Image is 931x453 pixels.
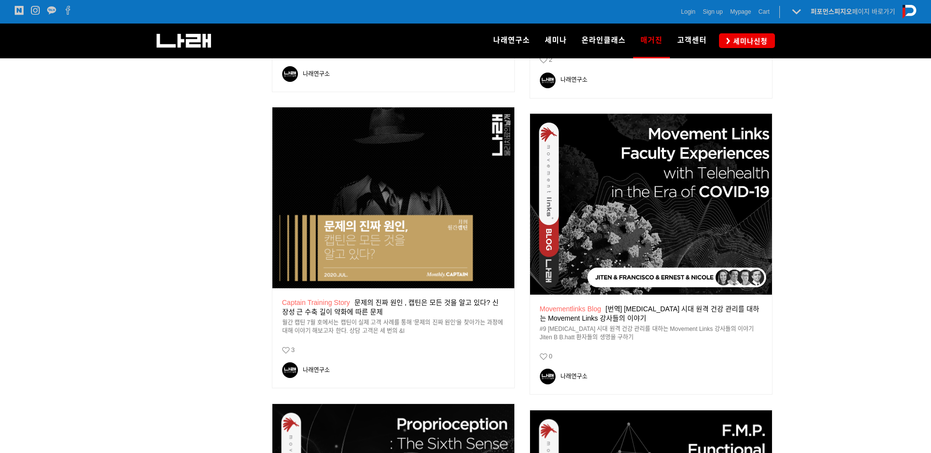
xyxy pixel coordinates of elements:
[282,299,354,306] a: Captain Training Story
[493,36,530,45] span: 나래연구소
[670,24,714,58] a: 고객센터
[549,56,552,63] em: 2
[282,319,504,334] span: 월간 캡틴 7월 호에서는 캡틴이 실제 고객 사례를 통해 '문제의 진짜 원인'을 찾아가는 과정에 대해 이야기 해보고자 한다. 상담 고객은 세 번의 &l
[633,24,670,58] a: 매거진
[540,304,762,322] div: [번역] [MEDICAL_DATA] 시대 원격 건강 관리를 대하는 Movement Links 강사들의 이야기
[730,7,751,17] a: Mypage
[282,299,353,306] em: Captain Training Story
[640,32,663,48] span: 매거진
[811,8,852,15] strong: 퍼포먼스피지오
[549,352,552,360] em: 0
[758,7,770,17] a: Cart
[719,33,775,48] a: 세미나신청
[545,36,567,45] span: 세미나
[574,24,633,58] a: 온라인클래스
[282,298,505,316] div: 문제의 진짜 원인 , 캡틴은 모든 것을 알고 있다? 신장성 근 수축 길이 약화에 따른 문제
[303,367,330,374] div: 나래연구소
[560,76,587,83] div: 나래연구소
[582,36,626,45] span: 온라인클래스
[486,24,537,58] a: 나래연구소
[291,346,294,353] em: 3
[730,36,768,46] span: 세미나신청
[537,24,574,58] a: 세미나
[681,7,695,17] a: Login
[540,326,754,341] span: #9 [MEDICAL_DATA] 시대 원격 건강 관리를 대하는 Movement Links 강사들의 이야기 Jiten B B.hatt 환자들의 생명을 구하기
[560,373,587,380] div: 나래연구소
[677,36,707,45] span: 고객센터
[540,305,606,313] a: Movementlinks Blog
[303,71,330,77] div: 나래연구소
[703,7,723,17] a: Sign up
[540,305,604,313] em: Movementlinks Blog
[811,8,895,15] a: 퍼포먼스피지오페이지 바로가기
